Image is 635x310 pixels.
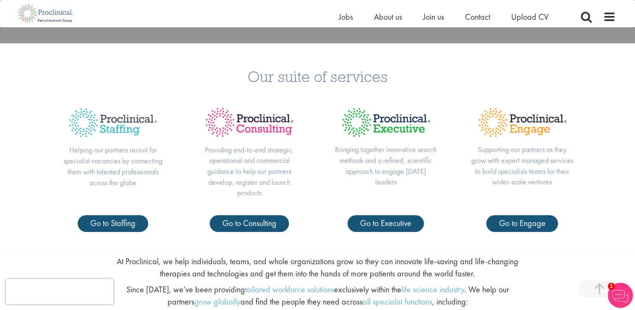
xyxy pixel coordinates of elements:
[486,215,558,232] a: Go to Engage
[499,218,546,229] span: Go to Engage
[222,218,277,229] span: Go to Consulting
[608,283,615,290] span: 1
[511,11,549,22] a: Upload CV
[194,296,240,307] a: grow globally
[423,11,444,22] a: Join us
[198,101,301,144] img: Proclinical Title
[62,144,165,188] p: Helping our partners recruit for specialist vacancies by connecting them with talented profession...
[245,284,334,295] a: tailored workforce solutions
[334,101,437,144] img: Proclinical Title
[210,215,289,232] a: Go to Consulting
[334,144,437,187] p: Bringing together innovative search methods and a refined, scientific approach to engage [DATE] l...
[471,101,574,144] img: Proclinical Title
[348,215,424,232] a: Go to Executive
[108,255,527,279] p: At Proclinical, we help individuals, teams, and whole organizations grow so they can innovate lif...
[401,284,464,295] a: life science industry
[6,279,113,304] iframe: reCAPTCHA
[90,218,136,229] span: Go to Staffing
[339,11,353,22] a: Jobs
[362,296,432,307] a: all specialist functions
[471,144,574,187] p: Supporting our partners as they grow with expert managed services to build specialists teams for ...
[360,218,411,229] span: Go to Executive
[198,144,301,199] p: Providing end-to-end strategic, operational and commercial guidance to help our partners develop,...
[465,11,490,22] a: Contact
[62,101,165,144] img: Proclinical Title
[6,68,629,84] h3: Our suite of services
[608,283,633,308] img: Chatbot
[78,215,148,232] a: Go to Staffing
[108,284,527,307] p: Since [DATE], we’ve been providing exclusively within the . We help our partners and find the peo...
[374,11,402,22] a: About us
